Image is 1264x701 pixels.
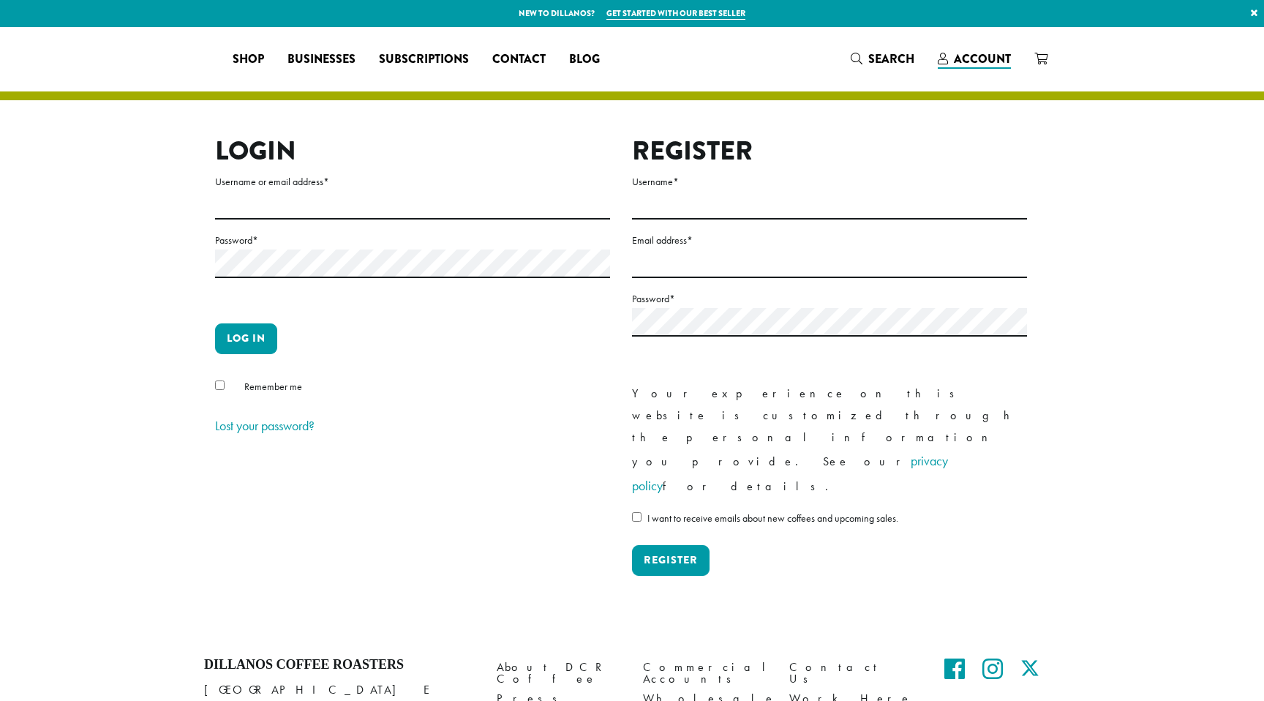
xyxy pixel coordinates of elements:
a: Shop [221,48,276,71]
a: Get started with our best seller [606,7,745,20]
a: Commercial Accounts [643,657,767,689]
a: Search [839,47,926,71]
span: Businesses [287,50,355,69]
span: Subscriptions [379,50,469,69]
h4: Dillanos Coffee Roasters [204,657,475,673]
span: Contact [492,50,546,69]
a: About DCR Coffee [497,657,621,689]
label: Username [632,173,1027,191]
span: Search [868,50,914,67]
span: Blog [569,50,600,69]
label: Email address [632,231,1027,250]
label: Username or email address [215,173,610,191]
p: Your experience on this website is customized through the personal information you provide. See o... [632,383,1027,498]
span: Remember me [244,380,302,393]
button: Register [632,545,710,576]
h2: Register [632,135,1027,167]
span: Shop [233,50,264,69]
label: Password [632,290,1027,308]
input: I want to receive emails about new coffees and upcoming sales. [632,512,642,522]
h2: Login [215,135,610,167]
label: Password [215,231,610,250]
span: Account [954,50,1011,67]
span: I want to receive emails about new coffees and upcoming sales. [647,511,898,525]
a: Contact Us [789,657,914,689]
a: privacy policy [632,452,948,494]
a: Lost your password? [215,417,315,434]
button: Log in [215,323,277,354]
